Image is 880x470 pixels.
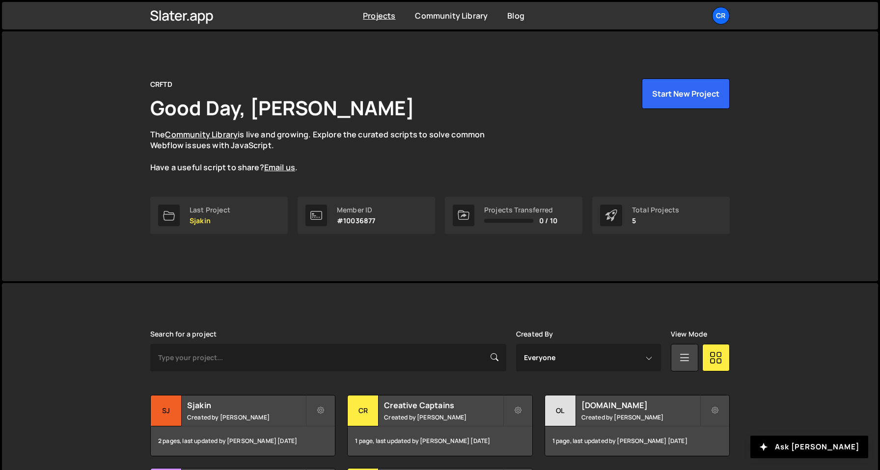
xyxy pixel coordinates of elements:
a: ol [DOMAIN_NAME] Created by [PERSON_NAME] 1 page, last updated by [PERSON_NAME] [DATE] [545,395,730,456]
a: Blog [507,10,524,21]
small: Created by [PERSON_NAME] [187,413,305,421]
label: Created By [516,330,553,338]
a: Sj Sjakin Created by [PERSON_NAME] 2 pages, last updated by [PERSON_NAME] [DATE] [150,395,335,456]
div: 1 page, last updated by [PERSON_NAME] [DATE] [348,426,532,456]
div: Last Project [190,206,230,214]
div: Member ID [337,206,375,214]
div: Total Projects [632,206,679,214]
p: Sjakin [190,217,230,225]
a: Community Library [165,129,238,140]
div: ol [545,395,576,426]
a: Email us [264,162,295,173]
h2: [DOMAIN_NAME] [581,400,700,411]
button: Start New Project [642,78,730,109]
label: Search for a project [150,330,217,338]
p: #10036877 [337,217,375,225]
h2: Creative Captains [384,400,502,411]
button: Ask [PERSON_NAME] [750,436,868,458]
a: Last Project Sjakin [150,197,288,234]
small: Created by [PERSON_NAME] [384,413,502,421]
div: Cr [348,395,379,426]
h2: Sjakin [187,400,305,411]
div: 1 page, last updated by [PERSON_NAME] [DATE] [545,426,729,456]
p: The is live and growing. Explore the curated scripts to solve common Webflow issues with JavaScri... [150,129,504,173]
div: Sj [151,395,182,426]
small: Created by [PERSON_NAME] [581,413,700,421]
h1: Good Day, [PERSON_NAME] [150,94,414,121]
label: View Mode [671,330,707,338]
input: Type your project... [150,344,506,371]
a: Cr Creative Captains Created by [PERSON_NAME] 1 page, last updated by [PERSON_NAME] [DATE] [347,395,532,456]
span: 0 / 10 [539,217,557,225]
p: 5 [632,217,679,225]
a: Community Library [415,10,488,21]
div: CRFTD [150,78,172,90]
div: Projects Transferred [484,206,557,214]
a: CR [712,7,730,25]
a: Projects [363,10,395,21]
div: 2 pages, last updated by [PERSON_NAME] [DATE] [151,426,335,456]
